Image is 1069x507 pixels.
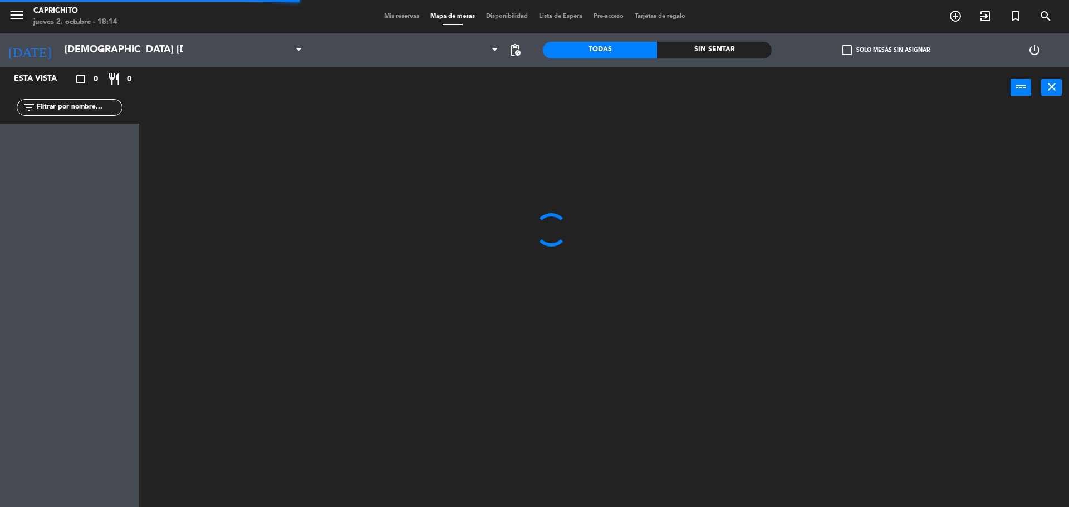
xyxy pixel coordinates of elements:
span: Lista de Espera [533,13,588,19]
span: 0 [94,73,98,86]
div: Esta vista [6,72,80,86]
span: pending_actions [508,43,522,57]
i: arrow_drop_down [95,43,109,57]
span: 0 [127,73,131,86]
i: power_settings_new [1028,43,1041,57]
div: Caprichito [33,6,117,17]
label: Solo mesas sin asignar [842,45,930,55]
i: exit_to_app [979,9,992,23]
i: crop_square [74,72,87,86]
i: close [1045,80,1058,93]
i: add_circle_outline [949,9,962,23]
button: power_input [1011,79,1031,96]
button: menu [8,7,25,27]
i: power_input [1014,80,1028,93]
i: turned_in_not [1009,9,1022,23]
span: Disponibilidad [480,13,533,19]
i: restaurant [107,72,121,86]
div: Todas [543,42,657,58]
span: Mapa de mesas [425,13,480,19]
div: Sin sentar [657,42,771,58]
span: Mis reservas [379,13,425,19]
span: Tarjetas de regalo [629,13,691,19]
input: Filtrar por nombre... [36,101,122,114]
span: check_box_outline_blank [842,45,852,55]
i: search [1039,9,1052,23]
i: filter_list [22,101,36,114]
i: menu [8,7,25,23]
span: Pre-acceso [588,13,629,19]
div: jueves 2. octubre - 18:14 [33,17,117,28]
button: close [1041,79,1062,96]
